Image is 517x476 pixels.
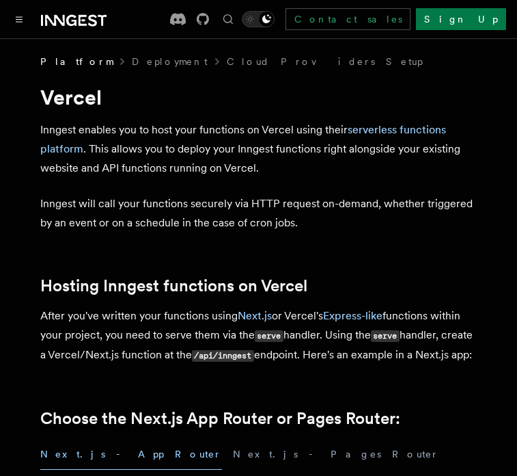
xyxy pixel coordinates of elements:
a: Choose the Next.js App Router or Pages Router: [40,409,400,428]
p: After you've written your functions using or Vercel's functions within your project, you need to ... [40,306,477,365]
a: Contact sales [285,8,410,30]
code: /api/inngest [192,350,254,362]
a: Sign Up [416,8,506,30]
a: Cloud Providers Setup [227,55,423,68]
a: Deployment [132,55,208,68]
code: serve [255,330,283,342]
span: Platform [40,55,113,68]
button: Toggle dark mode [242,11,275,27]
a: Next.js [238,309,272,322]
button: Next.js - App Router [40,439,222,470]
h1: Vercel [40,85,477,109]
p: Inngest will call your functions securely via HTTP request on-demand, whether triggered by an eve... [40,194,477,233]
a: Express-like [323,309,382,322]
button: Find something... [220,11,236,27]
button: Next.js - Pages Router [233,439,439,470]
button: Toggle navigation [11,11,27,27]
a: Hosting Inngest functions on Vercel [40,276,307,295]
code: serve [371,330,400,342]
p: Inngest enables you to host your functions on Vercel using their . This allows you to deploy your... [40,120,477,178]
